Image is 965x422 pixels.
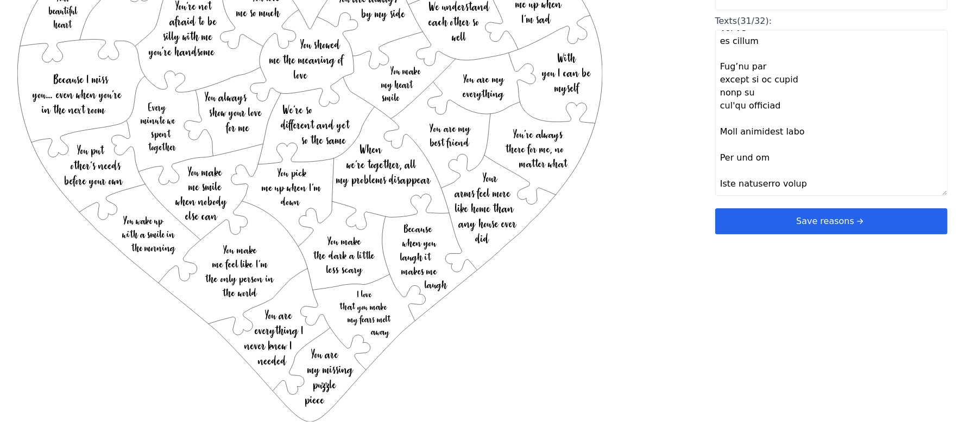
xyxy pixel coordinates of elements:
text: so the same [301,132,346,148]
div: Texts [715,15,948,28]
text: before your own [64,173,123,188]
text: else can [186,209,218,223]
text: puzzle [313,377,337,392]
text: the only person in [205,271,274,286]
text: You are my [430,121,471,136]
text: When [360,142,382,157]
text: You showed [300,37,340,52]
text: my problems disappear [336,172,431,187]
text: any house ever [458,216,517,231]
text: heart [53,18,72,31]
text: You make [327,234,362,248]
text: I love [357,288,372,300]
text: best friend [430,135,470,150]
text: my fears melt [348,313,391,325]
text: well [452,29,466,44]
text: me so much [236,5,281,20]
text: in the next room [42,102,106,117]
text: You put [78,143,105,158]
text: my missing [307,362,354,377]
text: You wake up [124,214,165,227]
text: Your [483,170,498,186]
text: me smile [188,180,222,194]
text: You’re always [514,127,564,142]
text: You are [311,347,339,362]
text: did [475,231,489,246]
text: needed [258,353,287,368]
text: me the meaning of [270,52,345,67]
text: laugh it [400,250,431,264]
text: when nobody [175,194,228,209]
text: the dark a little [313,248,375,263]
svg: arrow right short [854,215,866,227]
text: You are [265,308,293,323]
text: when you [402,236,437,250]
text: the world [222,285,257,300]
text: silly with me [163,29,213,44]
text: Because I miss [53,72,109,87]
span: (31/32): [737,16,772,26]
text: Because [403,222,433,235]
text: you I can be [542,66,591,81]
text: different and yet [281,117,350,132]
text: You are my [464,72,506,86]
text: we’re together, all [346,157,417,172]
text: together [148,140,176,154]
text: show your love [209,105,262,120]
text: spent [151,127,171,140]
text: down [281,194,300,209]
text: matter what [520,156,569,171]
text: afraid to be [169,14,217,29]
text: each other so [428,14,479,29]
text: there for me, no [505,142,564,156]
text: laugh [425,278,447,292]
text: the morning [131,241,176,254]
text: piece [305,392,325,407]
text: smile [382,91,400,104]
text: You make [390,65,421,78]
text: arms feel more [455,186,511,201]
text: beautiful [48,4,78,17]
text: Every [148,101,166,114]
text: You pick [277,166,306,181]
text: You make [223,242,257,257]
text: for me [225,120,250,135]
text: that you make [339,300,387,313]
text: everything I [255,323,304,338]
button: Save reasonsarrow right short [715,208,948,234]
text: love [294,67,308,82]
text: me feel like I’m [212,257,268,272]
text: less scary [326,262,363,277]
text: me up when I’m [262,180,322,195]
text: by my side [361,6,406,21]
text: You make [188,165,223,180]
text: you're handsome [149,44,215,59]
textarea: Texts(31/32): [715,30,948,196]
text: I’m sad [521,11,551,27]
text: We’re so [283,102,312,117]
text: makes me [401,264,438,278]
text: With [558,50,577,66]
text: away [371,325,390,338]
text: with a smile in [122,227,175,241]
text: minute we [141,114,175,127]
text: never knew I [244,338,292,353]
text: myself [554,80,580,95]
text: You always [205,89,248,105]
text: you… even when you’re [33,87,122,102]
text: other’s needs [71,158,121,173]
text: my heart [381,78,413,91]
text: everything [463,86,505,101]
text: like home than [455,201,514,216]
